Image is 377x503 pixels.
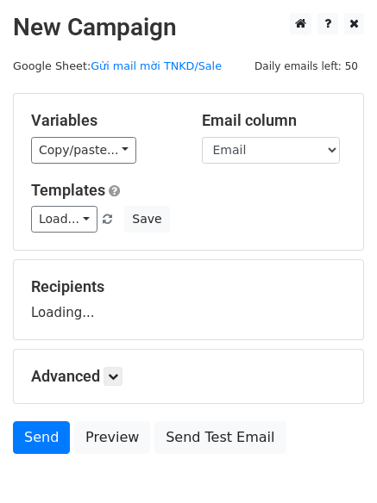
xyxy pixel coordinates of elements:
a: Send [13,421,70,454]
a: Copy/paste... [31,137,136,164]
a: Preview [74,421,150,454]
button: Save [124,206,169,233]
span: Daily emails left: 50 [248,57,364,76]
h5: Variables [31,111,176,130]
a: Send Test Email [154,421,286,454]
small: Google Sheet: [13,59,222,72]
h5: Advanced [31,367,346,386]
a: Gửi mail mời TNKD/Sale [91,59,222,72]
h5: Email column [202,111,347,130]
h2: New Campaign [13,13,364,42]
div: Loading... [31,277,346,322]
a: Load... [31,206,97,233]
a: Templates [31,181,105,199]
a: Daily emails left: 50 [248,59,364,72]
h5: Recipients [31,277,346,296]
